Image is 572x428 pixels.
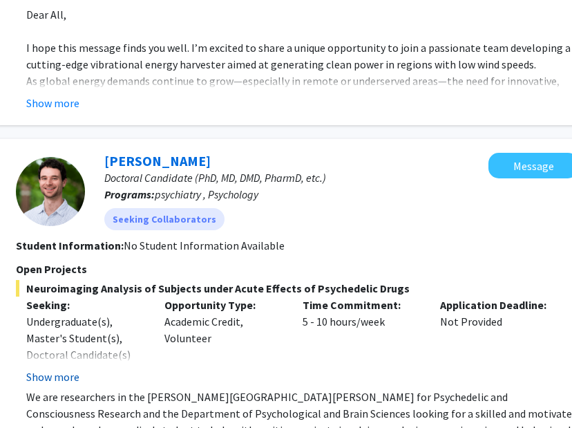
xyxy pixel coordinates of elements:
a: [PERSON_NAME] [104,152,211,169]
button: Show more [26,95,79,111]
div: Not Provided [430,297,568,385]
span: No Student Information Available [124,239,285,252]
iframe: Chat [10,366,59,418]
span: psychiatry , Psychology [155,187,258,201]
p: Opportunity Type: [164,297,282,313]
span: Doctoral Candidate (PhD, MD, DMD, PharmD, etc.) [104,171,326,185]
mat-chip: Seeking Collaborators [104,208,225,230]
p: Seeking: [26,297,144,313]
div: Academic Credit, Volunteer [154,297,292,385]
p: Time Commitment: [303,297,420,313]
span: Open Projects [16,262,87,276]
b: Student Information: [16,239,124,252]
p: Application Deadline: [440,297,557,313]
b: Programs: [104,187,155,201]
div: 5 - 10 hours/week [292,297,430,385]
